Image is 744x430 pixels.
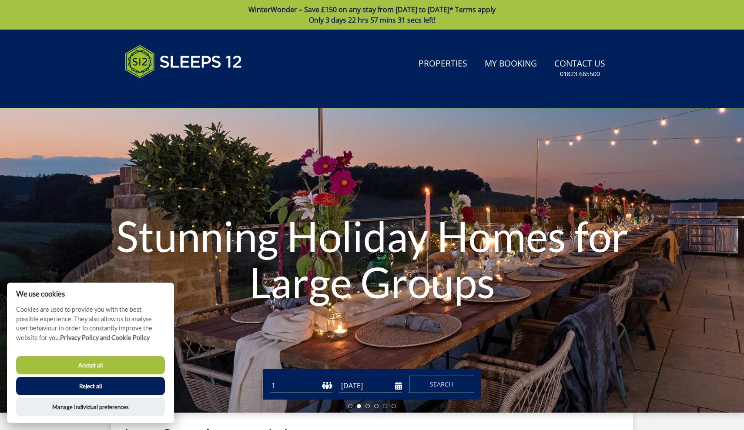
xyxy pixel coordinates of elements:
p: Cookies are used to provide you with the best possible experience. They also allow us to analyse ... [7,305,174,349]
span: Search [430,380,453,388]
button: Manage Individual preferences [16,398,165,416]
a: Contact Us01823 665500 [551,54,609,83]
button: Accept all [16,356,165,374]
button: Reject all [16,377,165,395]
span: Only 3 days 22 hrs 57 mins 31 secs left! [309,15,436,25]
img: Sleeps 12 [125,40,242,83]
h1: Stunning Holiday Homes for Large Groups [112,196,633,322]
iframe: Customer reviews powered by Trustpilot [121,89,212,96]
button: Search [409,376,474,393]
a: Privacy Policy and Cookie Policy [60,334,150,341]
small: 01823 665500 [560,70,600,78]
input: Arrival Date [339,379,402,393]
a: Properties [415,54,471,74]
h2: We use cookies [7,290,174,298]
a: My Booking [481,54,540,74]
